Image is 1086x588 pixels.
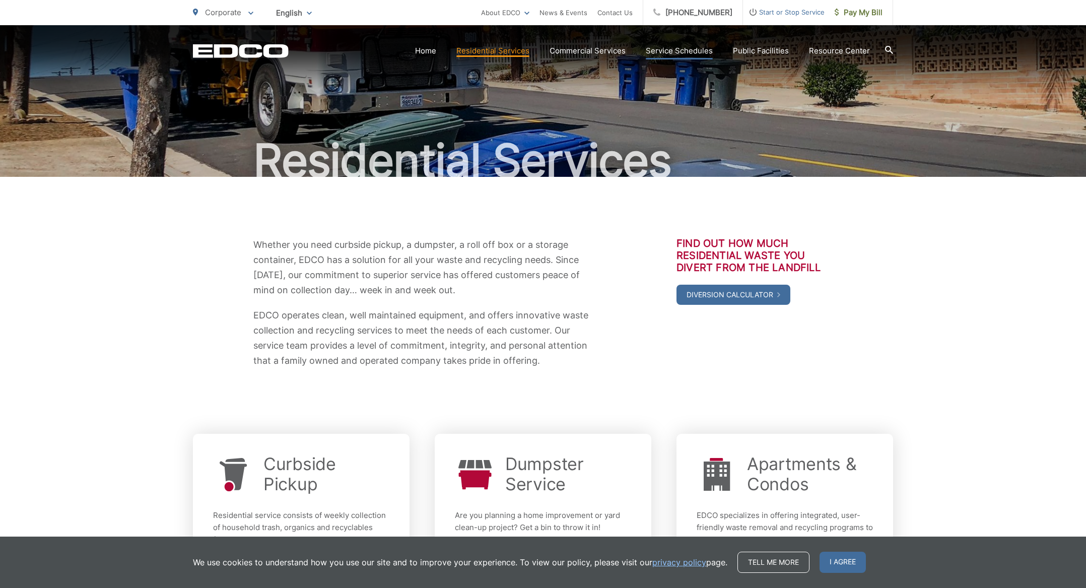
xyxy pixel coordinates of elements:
[820,552,866,573] span: I agree
[213,509,389,546] p: Residential service consists of weekly collection of household trash, organics and recyclables fr...
[550,45,626,57] a: Commercial Services
[253,237,591,298] p: Whether you need curbside pickup, a dumpster, a roll off box or a storage container, EDCO has a s...
[676,237,833,274] h3: Find out how much residential waste you divert from the landfill
[597,7,633,19] a: Contact Us
[193,556,727,568] p: We use cookies to understand how you use our site and to improve your experience. To view our pol...
[652,556,706,568] a: privacy policy
[835,7,883,19] span: Pay My Bill
[737,552,809,573] a: Tell me more
[268,4,319,22] span: English
[505,454,631,494] a: Dumpster Service
[455,509,631,534] p: Are you planning a home improvement or yard clean-up project? Get a bin to throw it in!
[539,7,587,19] a: News & Events
[809,45,870,57] a: Resource Center
[676,285,790,305] a: Diversion Calculator
[193,44,289,58] a: EDCD logo. Return to the homepage.
[747,454,873,494] a: Apartments & Condos
[481,7,529,19] a: About EDCO
[263,454,389,494] a: Curbside Pickup
[733,45,789,57] a: Public Facilities
[646,45,713,57] a: Service Schedules
[456,45,529,57] a: Residential Services
[253,308,591,368] p: EDCO operates clean, well maintained equipment, and offers innovative waste collection and recycl...
[205,8,241,17] span: Corporate
[697,509,873,546] p: EDCO specializes in offering integrated, user-friendly waste removal and recycling programs to se...
[193,136,893,186] h1: Residential Services
[415,45,436,57] a: Home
